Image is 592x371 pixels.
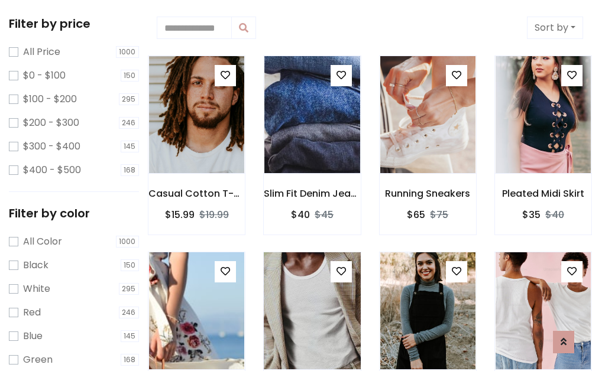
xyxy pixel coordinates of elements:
[23,45,60,59] label: All Price
[264,188,360,199] h6: Slim Fit Denim Jeans
[148,188,245,199] h6: Casual Cotton T-Shirt
[23,282,50,296] label: White
[23,69,66,83] label: $0 - $100
[165,209,195,220] h6: $15.99
[121,164,140,176] span: 168
[121,141,140,152] span: 145
[315,208,334,222] del: $45
[119,283,140,295] span: 295
[23,139,80,154] label: $300 - $400
[23,305,41,320] label: Red
[121,259,140,271] span: 150
[407,209,425,220] h6: $65
[522,209,541,220] h6: $35
[23,329,43,343] label: Blue
[199,208,229,222] del: $19.99
[23,116,79,130] label: $200 - $300
[9,17,139,31] h5: Filter by price
[119,307,140,318] span: 246
[116,46,140,58] span: 1000
[380,188,476,199] h6: Running Sneakers
[23,235,62,249] label: All Color
[23,258,48,272] label: Black
[119,117,140,129] span: 246
[23,353,53,367] label: Green
[116,236,140,248] span: 1000
[23,92,77,106] label: $100 - $200
[9,206,139,220] h5: Filter by color
[495,188,591,199] h6: Pleated Midi Skirt
[121,330,140,342] span: 145
[430,208,448,222] del: $75
[527,17,583,39] button: Sort by
[121,354,140,366] span: 168
[121,70,140,82] span: 150
[291,209,310,220] h6: $40
[119,93,140,105] span: 295
[545,208,564,222] del: $40
[23,163,81,177] label: $400 - $500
